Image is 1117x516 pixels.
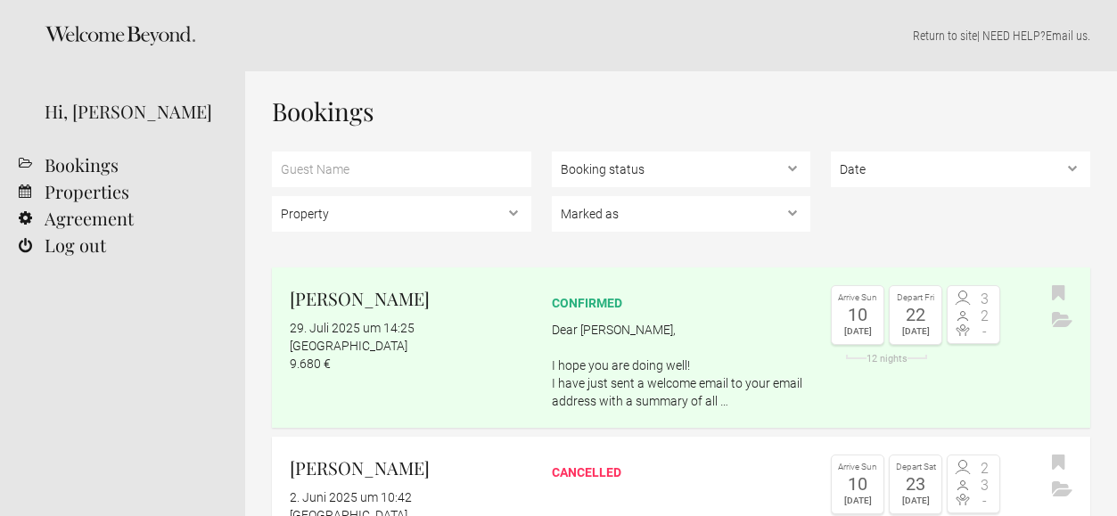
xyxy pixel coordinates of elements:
[272,152,531,187] input: Guest Name
[1047,477,1077,504] button: Archive
[831,354,942,364] div: 12 nights
[290,490,412,504] flynt-date-display: 2. Juni 2025 um 10:42
[836,306,879,324] div: 10
[894,291,937,306] div: Depart Fri
[831,152,1090,187] select: ,
[894,324,937,340] div: [DATE]
[894,460,937,475] div: Depart Sat
[894,475,937,493] div: 23
[973,494,995,508] span: -
[894,306,937,324] div: 22
[552,152,811,187] select: , ,
[290,285,531,312] h2: [PERSON_NAME]
[290,321,415,335] flynt-date-display: 29. Juli 2025 um 14:25
[836,493,879,509] div: [DATE]
[1047,281,1070,307] button: Bookmark
[290,337,531,355] div: [GEOGRAPHIC_DATA]
[552,196,811,232] select: , , ,
[552,321,811,410] p: Dear [PERSON_NAME], I hope you are doing well! I have just sent a welcome email to your email add...
[973,309,995,324] span: 2
[836,291,879,306] div: Arrive Sun
[836,460,879,475] div: Arrive Sun
[913,29,977,43] a: Return to site
[1046,29,1088,43] a: Email us
[973,479,995,493] span: 3
[290,356,331,371] flynt-currency: 9.680 €
[836,324,879,340] div: [DATE]
[836,475,879,493] div: 10
[45,98,218,125] div: Hi, [PERSON_NAME]
[1047,307,1077,334] button: Archive
[894,493,937,509] div: [DATE]
[272,98,1090,125] h1: Bookings
[973,462,995,476] span: 2
[290,455,531,481] h2: [PERSON_NAME]
[973,292,995,307] span: 3
[973,324,995,339] span: -
[272,267,1090,428] a: [PERSON_NAME] 29. Juli 2025 um 14:25 [GEOGRAPHIC_DATA] 9.680 € confirmed Dear [PERSON_NAME], I ho...
[1047,450,1070,477] button: Bookmark
[272,27,1090,45] p: | NEED HELP? .
[552,463,811,481] div: cancelled
[552,294,811,312] div: confirmed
